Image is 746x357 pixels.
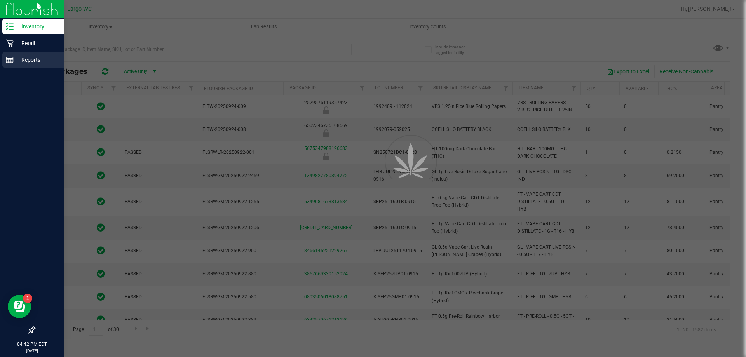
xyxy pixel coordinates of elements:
inline-svg: Reports [6,56,14,64]
p: Retail [14,38,60,48]
p: Reports [14,55,60,64]
p: [DATE] [3,348,60,354]
iframe: Resource center [8,295,31,318]
inline-svg: Retail [6,39,14,47]
p: 04:42 PM EDT [3,341,60,348]
iframe: Resource center unread badge [23,294,32,303]
inline-svg: Inventory [6,23,14,30]
p: Inventory [14,22,60,31]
